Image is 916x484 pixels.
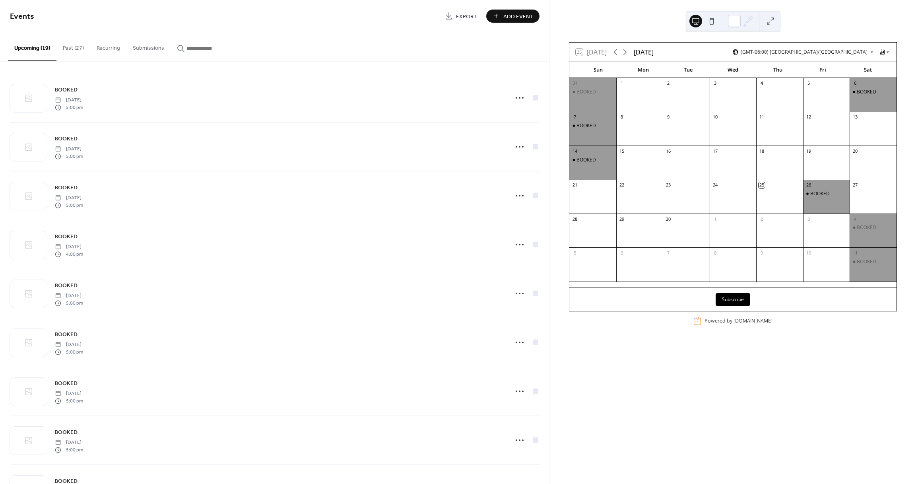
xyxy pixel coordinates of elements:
[619,114,625,120] div: 8
[759,80,765,86] div: 4
[665,148,671,154] div: 16
[55,428,78,437] a: BOOKED
[55,251,83,258] span: 4:00 pm
[576,122,596,129] div: BOOKED
[710,62,755,78] div: Wed
[619,216,625,222] div: 29
[852,114,858,120] div: 13
[619,80,625,86] div: 1
[712,182,718,188] div: 24
[665,80,671,86] div: 2
[572,182,578,188] div: 21
[805,114,811,120] div: 12
[439,10,483,23] a: Export
[55,134,78,143] a: BOOKED
[576,89,596,95] div: BOOKED
[805,216,811,222] div: 3
[55,194,83,202] span: [DATE]
[759,216,765,222] div: 2
[619,250,625,256] div: 6
[803,190,850,197] div: BOOKED
[759,250,765,256] div: 9
[850,89,897,95] div: BOOKED
[634,47,654,57] div: [DATE]
[852,148,858,154] div: 20
[712,250,718,256] div: 8
[55,202,83,209] span: 5:00 pm
[666,62,710,78] div: Tue
[712,80,718,86] div: 3
[857,89,876,95] div: BOOKED
[55,341,83,348] span: [DATE]
[55,379,78,388] a: BOOKED
[576,157,596,163] div: BOOKED
[456,12,477,21] span: Export
[759,114,765,120] div: 11
[805,182,811,188] div: 26
[55,232,78,241] a: BOOKED
[55,153,83,160] span: 5:00 pm
[55,446,83,453] span: 5:00 pm
[55,299,83,307] span: 5:00 pm
[759,148,765,154] div: 18
[759,182,765,188] div: 25
[56,32,90,60] button: Past (27)
[126,32,171,60] button: Submissions
[55,183,78,192] a: BOOKED
[619,182,625,188] div: 22
[800,62,845,78] div: Fri
[55,104,83,111] span: 5:00 pm
[665,182,671,188] div: 23
[8,32,56,61] button: Upcoming (19)
[569,89,616,95] div: BOOKED
[850,224,897,231] div: BOOKED
[712,216,718,222] div: 1
[712,114,718,120] div: 10
[55,348,83,356] span: 5:00 pm
[852,216,858,222] div: 4
[55,428,78,437] span: BOOKED
[734,318,772,325] a: [DOMAIN_NAME]
[55,292,83,299] span: [DATE]
[572,148,578,154] div: 14
[55,85,78,94] a: BOOKED
[55,281,78,290] a: BOOKED
[572,250,578,256] div: 5
[10,9,34,24] span: Events
[704,318,772,325] div: Powered by
[572,80,578,86] div: 31
[572,216,578,222] div: 28
[569,157,616,163] div: BOOKED
[741,50,867,54] span: (GMT-06:00) [GEOGRAPHIC_DATA]/[GEOGRAPHIC_DATA]
[486,10,540,23] button: Add Event
[55,146,83,153] span: [DATE]
[850,259,897,265] div: BOOKED
[805,80,811,86] div: 5
[55,330,78,339] span: BOOKED
[852,182,858,188] div: 27
[621,62,666,78] div: Mon
[503,12,534,21] span: Add Event
[55,184,78,192] span: BOOKED
[55,390,83,397] span: [DATE]
[55,243,83,251] span: [DATE]
[572,114,578,120] div: 7
[576,62,621,78] div: Sun
[845,62,890,78] div: Sat
[569,122,616,129] div: BOOKED
[55,135,78,143] span: BOOKED
[755,62,800,78] div: Thu
[55,439,83,446] span: [DATE]
[55,330,78,339] a: BOOKED
[665,250,671,256] div: 7
[55,397,83,404] span: 5:00 pm
[857,224,876,231] div: BOOKED
[619,148,625,154] div: 15
[852,250,858,256] div: 11
[55,379,78,388] span: BOOKED
[852,80,858,86] div: 6
[810,190,830,197] div: BOOKED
